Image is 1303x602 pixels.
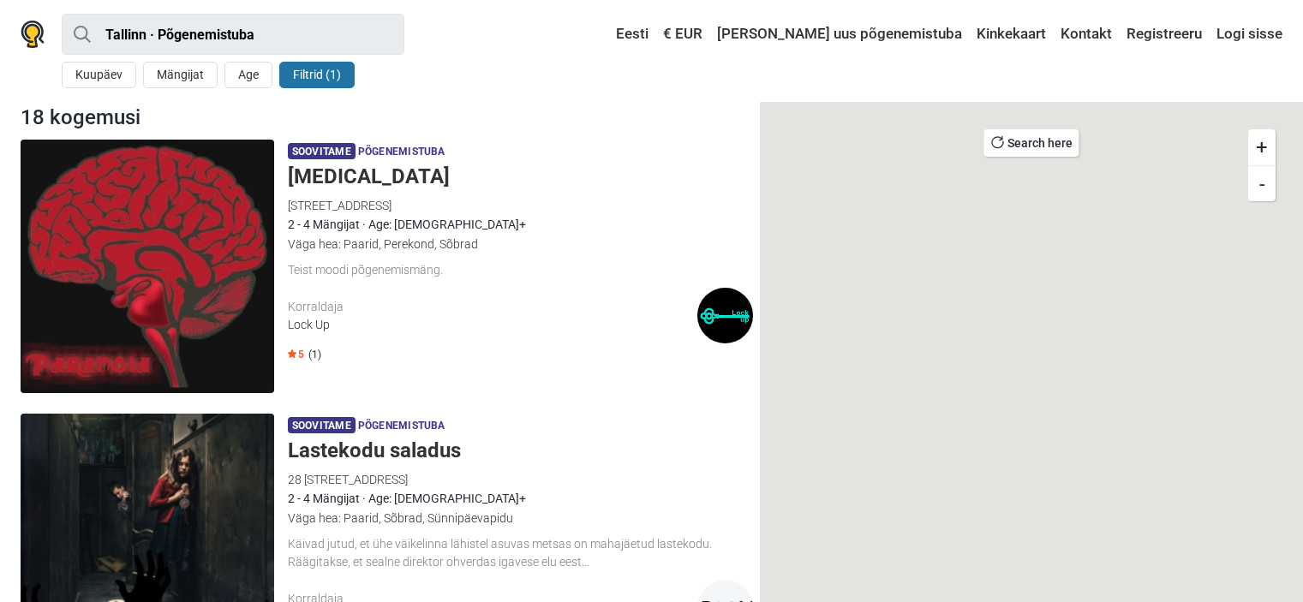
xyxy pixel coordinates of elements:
img: Nowescape logo [21,21,45,48]
img: Paranoia [21,140,274,393]
a: Eesti [600,19,653,50]
img: Star [288,349,296,358]
button: Kuupäev [62,62,136,88]
h5: Lastekodu saladus [288,438,753,463]
span: Põgenemistuba [358,143,445,162]
button: Mängijat [143,62,218,88]
span: Põgenemistuba [358,417,445,436]
button: + [1248,129,1276,165]
div: Väga hea: Paarid, Perekond, Sõbrad [288,235,753,253]
a: Kontakt [1056,19,1116,50]
span: 5 [288,348,304,361]
span: Soovitame [288,143,356,159]
a: € EUR [659,19,707,50]
input: proovi “Tallinn” [62,14,404,55]
a: [PERSON_NAME] uus põgenemistuba [713,19,966,50]
div: 2 - 4 Mängijat · Age: [DEMOGRAPHIC_DATA]+ [288,215,753,234]
div: 18 kogemusi [14,102,760,133]
a: Logi sisse [1212,19,1282,50]
div: 28 [STREET_ADDRESS] [288,470,753,489]
button: Search here [984,129,1079,157]
div: 2 - 4 Mängijat · Age: [DEMOGRAPHIC_DATA]+ [288,489,753,508]
button: - [1248,165,1276,201]
img: Lock Up [697,288,753,343]
div: Korraldaja [288,298,697,316]
img: Eesti [604,28,616,40]
div: Teist moodi põgenemismäng. [288,261,753,279]
div: Väga hea: Paarid, Sõbrad, Sünnipäevapidu [288,509,753,527]
button: Filtrid (1) [279,62,355,88]
a: Registreeru [1122,19,1206,50]
h5: [MEDICAL_DATA] [288,164,753,189]
a: Kinkekaart [972,19,1050,50]
div: Käivad jutud, et ühe väikelinna lähistel asuvas metsas on mahajäetud lastekodu. Räägitakse, et se... [288,535,753,571]
button: Age [224,62,272,88]
div: [STREET_ADDRESS] [288,196,753,215]
span: Soovitame [288,417,356,433]
span: (1) [308,348,321,361]
div: Lock Up [288,316,697,334]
